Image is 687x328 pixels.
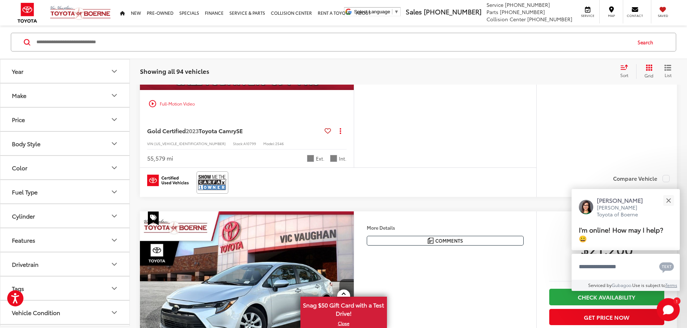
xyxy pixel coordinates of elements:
[110,212,119,220] div: Cylinder
[588,282,612,288] span: Serviced by
[339,279,354,304] button: Next image
[655,13,671,18] span: Saved
[676,299,678,302] span: 1
[0,277,130,300] button: TagsTags
[613,175,670,182] label: Compare Vehicle
[549,261,664,268] span: [DATE] Price:
[424,7,481,16] span: [PHONE_NUMBER]
[617,64,636,78] button: Select sort value
[12,188,38,195] div: Fuel Type
[330,155,337,162] span: Ash
[657,298,680,321] svg: Start Chat
[486,8,498,15] span: Parts
[340,128,341,134] span: dropdown dots
[0,228,130,252] button: FeaturesFeatures
[549,289,664,305] a: Check Availability
[435,237,463,244] span: Comments
[148,211,159,225] span: Special
[659,64,677,78] button: List View
[527,15,572,23] span: [PHONE_NUMBER]
[579,225,663,243] span: I'm online! How may I help? 😀
[140,67,209,75] span: Showing all 94 vehicles
[661,193,676,208] button: Close
[147,127,322,135] a: Gold Certified2023Toyota CamrySE
[572,189,680,291] div: Close[PERSON_NAME][PERSON_NAME] Toyota of BoerneI'm online! How may I help? 😀Type your messageCha...
[186,126,199,135] span: 2023
[0,84,130,107] button: MakeMake
[110,139,119,148] div: Body Style
[428,238,433,244] img: Comments
[147,175,189,186] img: Toyota Certified Used Vehicles
[572,254,680,280] textarea: Type your message
[631,33,664,51] button: Search
[665,282,677,288] a: Terms
[394,9,399,14] span: ▼
[275,141,284,146] span: 2546
[580,13,596,18] span: Service
[0,59,130,83] button: YearYear
[367,236,524,246] button: Comments
[627,13,643,18] span: Contact
[50,5,111,20] img: Vic Vaughan Toyota of Boerne
[110,67,119,76] div: Year
[644,72,653,78] span: Grid
[12,68,23,75] div: Year
[549,309,664,325] button: Get Price Now
[147,141,154,146] span: VIN:
[620,72,628,78] span: Sort
[110,308,119,317] div: Vehicle Condition
[549,239,664,257] span: $21,200
[12,92,26,99] div: Make
[597,204,650,218] p: [PERSON_NAME] Toyota of Boerne
[0,301,130,324] button: Vehicle ConditionVehicle Condition
[659,261,674,273] svg: Text
[12,164,27,171] div: Color
[505,1,550,8] span: [PHONE_NUMBER]
[12,309,60,316] div: Vehicle Condition
[612,282,632,288] a: Gubagoo.
[486,15,526,23] span: Collision Center
[110,163,119,172] div: Color
[657,259,676,275] button: Chat with SMS
[636,64,659,78] button: Grid View
[198,173,227,192] img: CarFax One Owner
[236,126,243,135] span: SE
[0,204,130,228] button: CylinderCylinder
[110,91,119,100] div: Make
[406,7,422,16] span: Sales
[597,196,650,204] p: [PERSON_NAME]
[500,8,545,15] span: [PHONE_NUMBER]
[307,155,314,162] span: Gray
[354,9,399,14] a: Select Language​
[486,1,503,8] span: Service
[110,115,119,124] div: Price
[243,141,256,146] span: A10799
[0,252,130,276] button: DrivetrainDrivetrain
[657,298,680,321] button: Toggle Chat Window
[0,180,130,203] button: Fuel TypeFuel Type
[110,236,119,244] div: Features
[354,9,390,14] span: Select Language
[147,126,186,135] span: Gold Certified
[664,72,671,78] span: List
[12,116,25,123] div: Price
[339,155,347,162] span: Int.
[199,126,236,135] span: Toyota Camry
[147,154,173,162] div: 55,579 mi
[0,156,130,179] button: ColorColor
[110,188,119,196] div: Fuel Type
[110,284,119,293] div: Tags
[110,260,119,269] div: Drivetrain
[36,33,631,51] input: Search by Make, Model, or Keyword
[334,125,347,137] button: Actions
[367,225,524,230] h4: More Details
[316,155,325,162] span: Ext.
[301,297,386,319] span: Snag $50 Gift Card with a Test Drive!
[12,285,24,292] div: Tags
[233,141,243,146] span: Stock:
[0,132,130,155] button: Body StyleBody Style
[632,282,665,288] span: Use is subject to
[263,141,275,146] span: Model:
[12,237,35,243] div: Features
